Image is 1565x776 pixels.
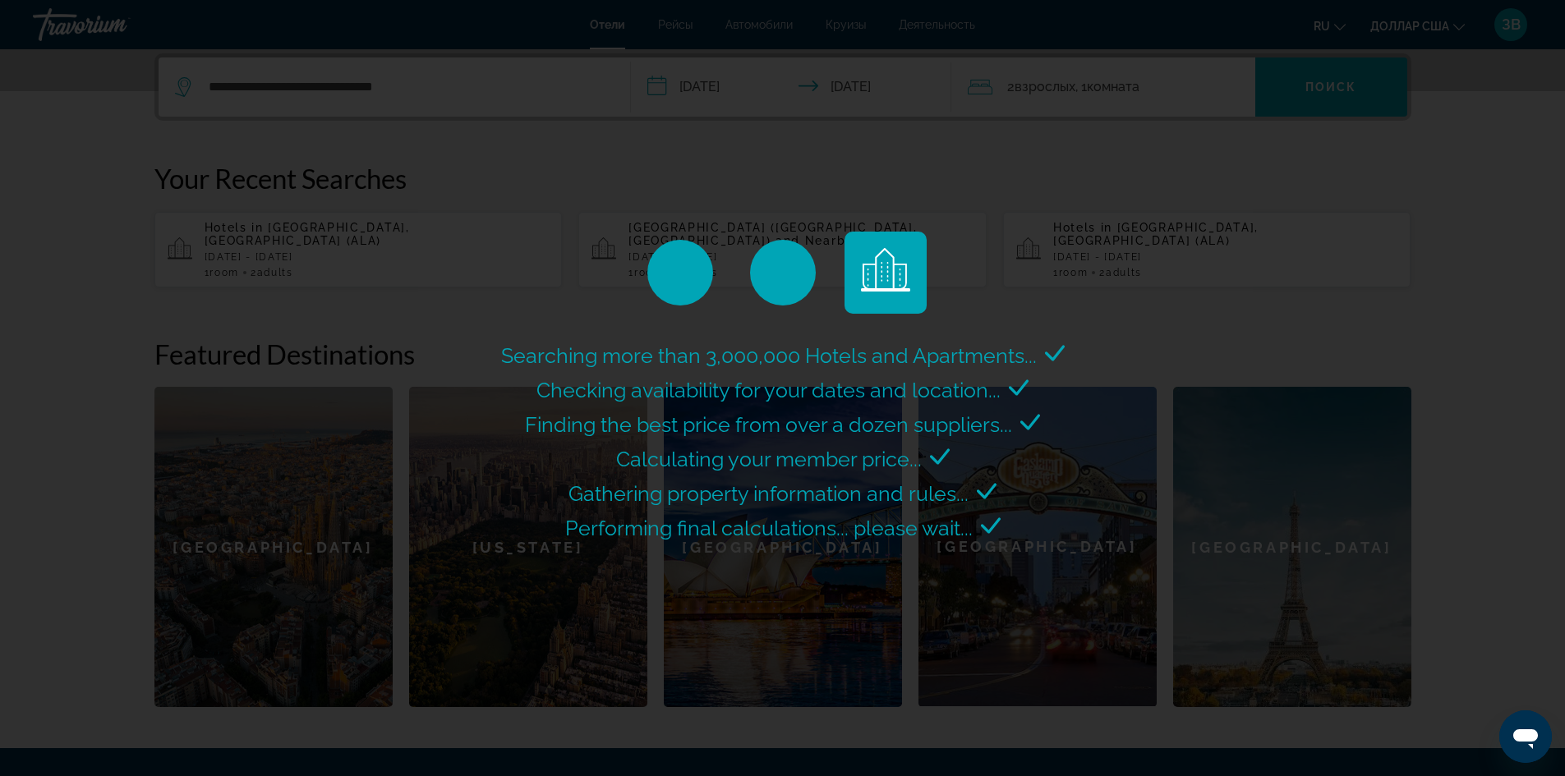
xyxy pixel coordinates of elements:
[501,343,1037,368] span: Searching more than 3,000,000 Hotels and Apartments...
[568,481,969,506] span: Gathering property information and rules...
[616,447,922,471] span: Calculating your member price...
[525,412,1012,437] span: Finding the best price from over a dozen suppliers...
[1499,710,1552,763] iframe: Кнопка запуска окна обмена сообщениями
[565,516,973,540] span: Performing final calculations... please wait...
[536,378,1001,402] span: Checking availability for your dates and location...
